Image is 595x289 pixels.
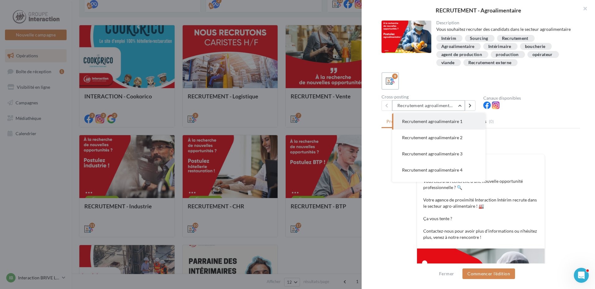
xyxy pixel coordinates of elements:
[402,135,462,140] span: Recrutement agroalimentaire 2
[489,119,494,124] span: (0)
[532,52,553,57] div: opérateur
[392,146,485,162] button: Recrutement agroalimentaire 3
[488,44,511,49] div: Intérimaire
[441,52,482,57] div: agent de production
[441,36,456,41] div: Intérim
[437,270,457,277] button: Fermer
[392,100,465,111] button: Recrutement agroalimentaire 1
[436,21,575,25] div: Description
[441,44,475,49] div: Agroalimentaire
[441,60,455,65] div: viande
[423,178,538,240] p: Vous êtes à la recherche d’une nouvelle opportunité professionnelle ? 🔍 Votre agence de proximité...
[525,44,546,49] div: boucherie
[392,130,485,146] button: Recrutement agroalimentaire 2
[382,95,478,99] div: Cross-posting
[392,113,485,130] button: Recrutement agroalimentaire 1
[502,36,528,41] div: Recrutement
[402,151,462,156] span: Recrutement agroalimentaire 3
[402,119,462,124] span: Recrutement agroalimentaire 1
[462,268,515,279] button: Commencer l'édition
[402,167,462,173] span: Recrutement agroalimentaire 4
[392,73,398,79] div: 9
[574,268,589,283] iframe: Intercom live chat
[372,7,585,13] div: RECRUTEMENT - Agroalimentaire
[392,162,485,178] button: Recrutement agroalimentaire 4
[483,96,580,100] div: Canaux disponibles
[496,52,519,57] div: production
[436,26,575,32] div: Vous souhaitez recruter des candidats dans le secteur agroalimentaire
[470,36,488,41] div: Sourcing
[468,60,512,65] div: Recrutement externe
